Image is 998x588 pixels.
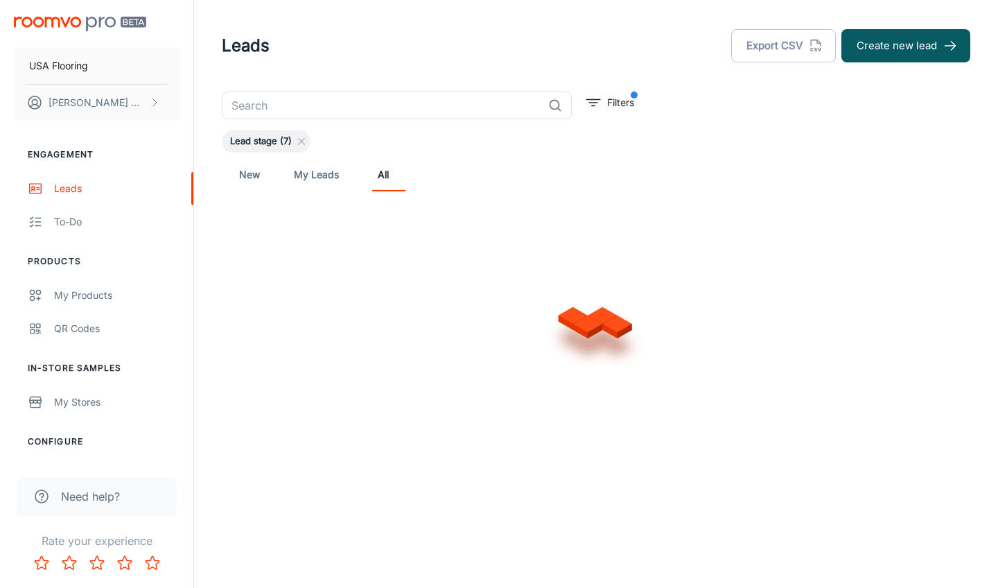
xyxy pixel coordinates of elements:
[222,130,310,153] div: Lead stage (7)
[54,288,180,303] div: My Products
[607,95,634,110] p: Filters
[61,488,120,505] span: Need help?
[222,135,300,148] span: Lead stage (7)
[367,158,400,191] a: All
[294,158,339,191] a: My Leads
[29,58,88,73] p: USA Flooring
[583,92,638,114] button: filter
[54,321,180,336] div: QR Codes
[54,181,180,196] div: Leads
[731,29,836,62] button: Export CSV
[14,85,180,121] button: [PERSON_NAME] Worthington
[233,158,266,191] a: New
[222,33,270,58] h1: Leads
[841,29,970,62] button: Create new lead
[14,48,180,84] button: USA Flooring
[54,395,180,410] div: My Stores
[49,95,146,110] p: [PERSON_NAME] Worthington
[222,92,543,119] input: Search
[54,214,180,230] div: To-do
[14,17,146,31] img: Roomvo PRO Beta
